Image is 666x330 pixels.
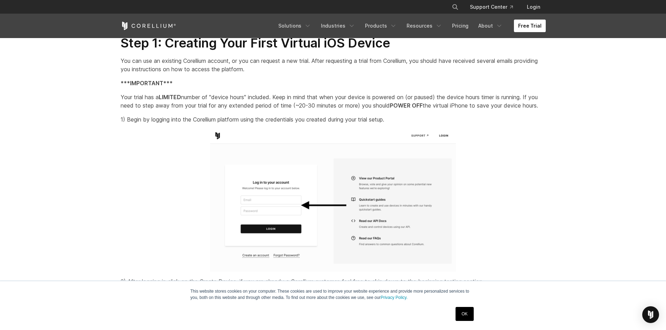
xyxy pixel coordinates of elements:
a: Products [361,20,401,32]
p: 2) After logging in click on the Create Device [121,277,546,286]
a: Login [521,1,546,13]
a: Pricing [448,20,473,32]
a: Support Center [464,1,518,13]
a: Privacy Policy. [381,295,408,300]
a: Resources [402,20,446,32]
p: 1) Begin by logging into the Corellium platform using the credentials you created during your tri... [121,115,546,124]
span: , if you are already a Corellium customer, feel free to skip down to the beginning testing section. [236,278,484,285]
a: Corellium Home [121,22,176,30]
p: This website stores cookies on your computer. These cookies are used to improve your website expe... [191,288,476,301]
a: Solutions [274,20,315,32]
a: Free Trial [514,20,546,32]
p: Your trial has a number of "device hours" included. Keep in mind that when your device is powered... [121,93,546,110]
a: About [474,20,507,32]
h2: Step 1: Creating Your First Virtual iOS Device [121,35,546,51]
a: Industries [317,20,359,32]
div: Navigation Menu [274,20,546,32]
strong: LIMITED [159,94,181,101]
div: Navigation Menu [443,1,546,13]
button: Search [449,1,461,13]
img: Screenshot%202023-07-07%20at%2008-47-54-png-1.png [210,129,456,272]
a: OK [456,307,473,321]
strong: POWER OFF [390,102,423,109]
div: Open Intercom Messenger [642,306,659,323]
span: You can use an existing Corellium account, or you can request a new trial. After requesting a tri... [121,57,538,73]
